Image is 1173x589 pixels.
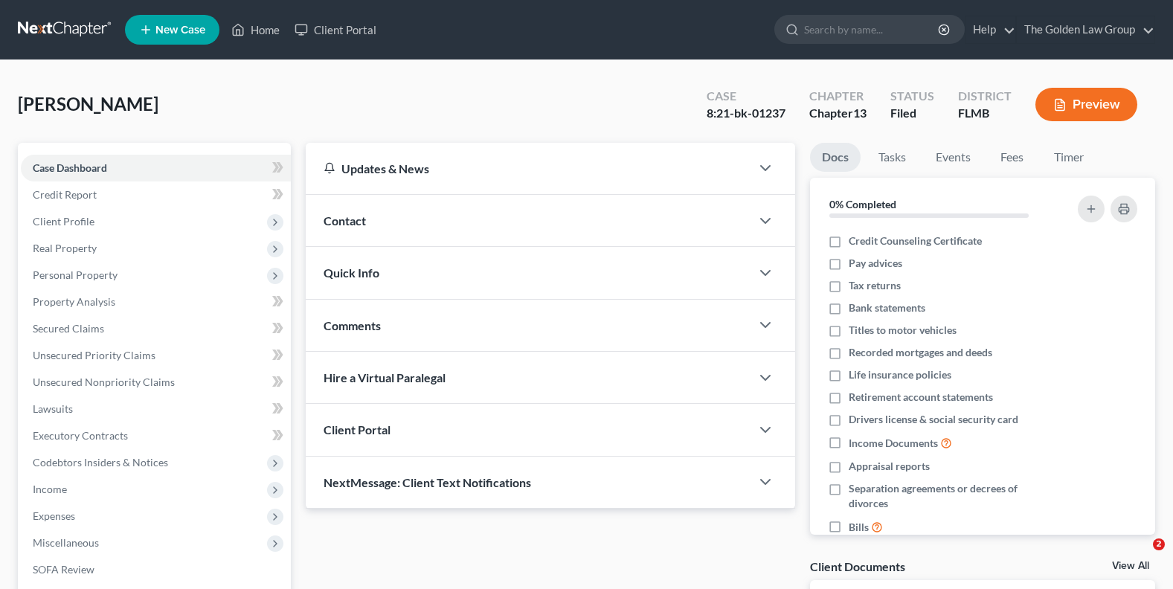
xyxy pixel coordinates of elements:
span: 2 [1153,538,1165,550]
a: The Golden Law Group [1017,16,1154,43]
a: Fees [989,143,1036,172]
span: 13 [853,106,867,120]
span: Real Property [33,242,97,254]
span: Lawsuits [33,402,73,415]
strong: 0% Completed [829,198,896,210]
span: Income Documents [849,436,938,451]
span: Tax returns [849,278,901,293]
span: Pay advices [849,256,902,271]
span: Credit Report [33,188,97,201]
span: Executory Contracts [33,429,128,442]
span: Bills [849,520,869,535]
span: Unsecured Priority Claims [33,349,155,361]
div: 8:21-bk-01237 [707,105,785,122]
a: Secured Claims [21,315,291,342]
span: Contact [324,213,366,228]
span: Personal Property [33,268,118,281]
a: Docs [810,143,861,172]
a: Home [224,16,287,43]
span: Retirement account statements [849,390,993,405]
span: Life insurance policies [849,367,951,382]
a: Help [965,16,1015,43]
iframe: Intercom live chat [1122,538,1158,574]
a: Credit Report [21,181,291,208]
span: Client Profile [33,215,94,228]
input: Search by name... [804,16,940,43]
span: New Case [155,25,205,36]
span: Property Analysis [33,295,115,308]
span: Income [33,483,67,495]
span: Miscellaneous [33,536,99,549]
span: Expenses [33,509,75,522]
a: Unsecured Priority Claims [21,342,291,369]
a: Case Dashboard [21,155,291,181]
a: Tasks [867,143,918,172]
span: SOFA Review [33,563,94,576]
span: Bank statements [849,300,925,315]
button: Preview [1035,88,1137,121]
span: Appraisal reports [849,459,930,474]
div: Updates & News [324,161,733,176]
div: FLMB [958,105,1012,122]
a: Client Portal [287,16,384,43]
div: Client Documents [810,559,905,574]
div: Chapter [809,105,867,122]
span: Client Portal [324,422,391,437]
a: Lawsuits [21,396,291,422]
div: District [958,88,1012,105]
a: View All [1112,561,1149,571]
span: Separation agreements or decrees of divorces [849,481,1056,511]
a: Unsecured Nonpriority Claims [21,369,291,396]
span: Titles to motor vehicles [849,323,957,338]
a: Events [924,143,983,172]
div: Case [707,88,785,105]
a: SOFA Review [21,556,291,583]
span: Secured Claims [33,322,104,335]
span: NextMessage: Client Text Notifications [324,475,531,489]
span: Recorded mortgages and deeds [849,345,992,360]
a: Executory Contracts [21,422,291,449]
span: Hire a Virtual Paralegal [324,370,446,384]
span: Unsecured Nonpriority Claims [33,376,175,388]
span: Codebtors Insiders & Notices [33,456,168,469]
span: [PERSON_NAME] [18,93,158,115]
a: Timer [1042,143,1096,172]
span: Comments [324,318,381,332]
span: Case Dashboard [33,161,107,174]
span: Quick Info [324,265,379,280]
a: Property Analysis [21,289,291,315]
div: Chapter [809,88,867,105]
span: Credit Counseling Certificate [849,234,982,248]
div: Filed [890,105,934,122]
div: Status [890,88,934,105]
span: Drivers license & social security card [849,412,1018,427]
